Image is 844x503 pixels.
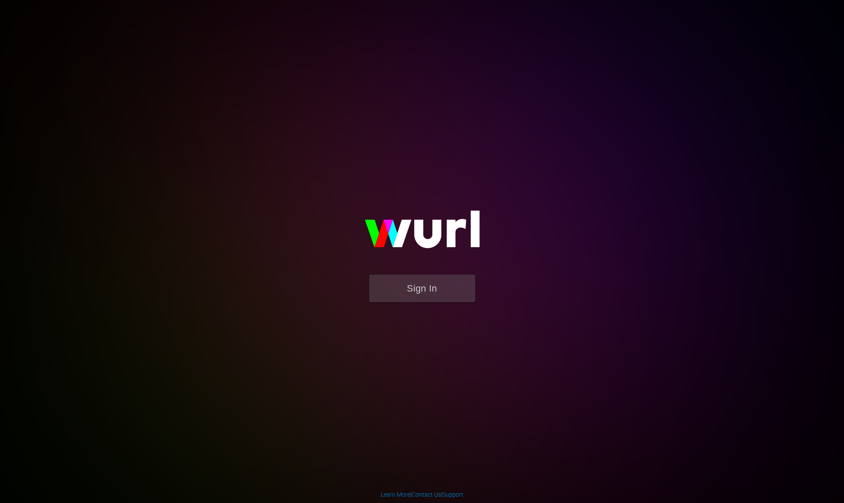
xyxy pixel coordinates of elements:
a: Learn More [381,491,410,498]
div: | | [381,490,463,499]
a: Support [442,491,463,498]
img: wurl-logo-on-black-223613ac3d8ba8fe6dc639794a292ebdb59501304c7dfd60c99c58986ef67473.svg [337,192,507,275]
button: Sign In [369,275,475,302]
a: Contact Us [412,491,441,498]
